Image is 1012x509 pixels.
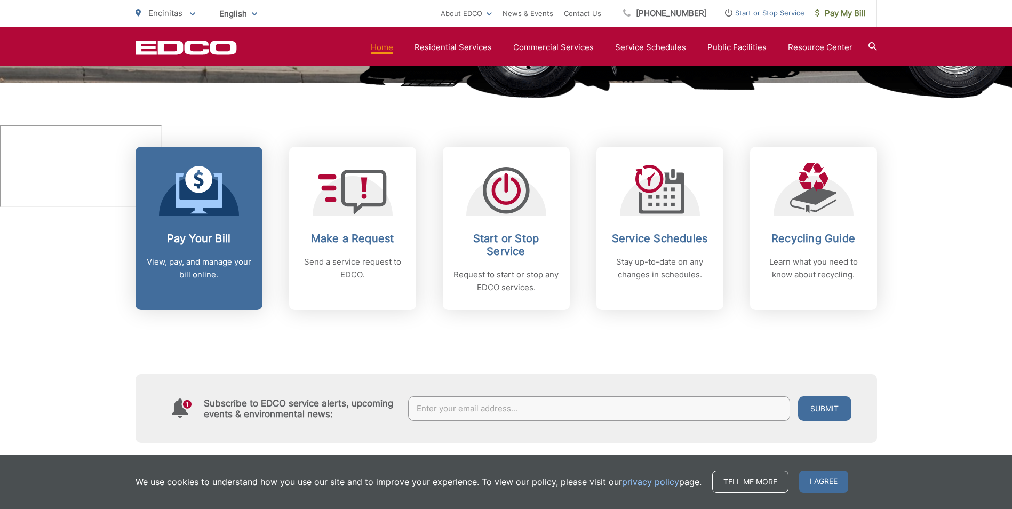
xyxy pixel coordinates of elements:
a: Resource Center [788,41,852,54]
a: About EDCO [441,7,492,20]
a: privacy policy [622,475,679,488]
span: Encinitas [148,8,182,18]
a: News & Events [503,7,553,20]
a: EDCD logo. Return to the homepage. [136,40,237,55]
a: Commercial Services [513,41,594,54]
p: We use cookies to understand how you use our site and to improve your experience. To view our pol... [136,475,702,488]
a: Tell me more [712,471,788,493]
a: Residential Services [415,41,492,54]
h2: Make a Request [300,232,405,245]
p: Stay up-to-date on any changes in schedules. [607,256,713,281]
h4: Subscribe to EDCO service alerts, upcoming events & environmental news: [204,398,398,419]
input: Enter your email address... [408,396,790,421]
p: Request to start or stop any EDCO services. [453,268,559,294]
a: Public Facilities [707,41,767,54]
a: Pay Your Bill View, pay, and manage your bill online. [136,147,262,310]
a: Service Schedules [615,41,686,54]
h2: Service Schedules [607,232,713,245]
a: Home [371,41,393,54]
p: View, pay, and manage your bill online. [146,256,252,281]
span: I agree [799,471,848,493]
h2: Start or Stop Service [453,232,559,258]
a: Contact Us [564,7,601,20]
button: Submit [798,396,851,421]
p: Send a service request to EDCO. [300,256,405,281]
h2: Recycling Guide [761,232,866,245]
span: Pay My Bill [815,7,866,20]
a: Service Schedules Stay up-to-date on any changes in schedules. [596,147,723,310]
p: Learn what you need to know about recycling. [761,256,866,281]
a: Recycling Guide Learn what you need to know about recycling. [750,147,877,310]
span: English [211,4,265,23]
h2: Pay Your Bill [146,232,252,245]
a: Make a Request Send a service request to EDCO. [289,147,416,310]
